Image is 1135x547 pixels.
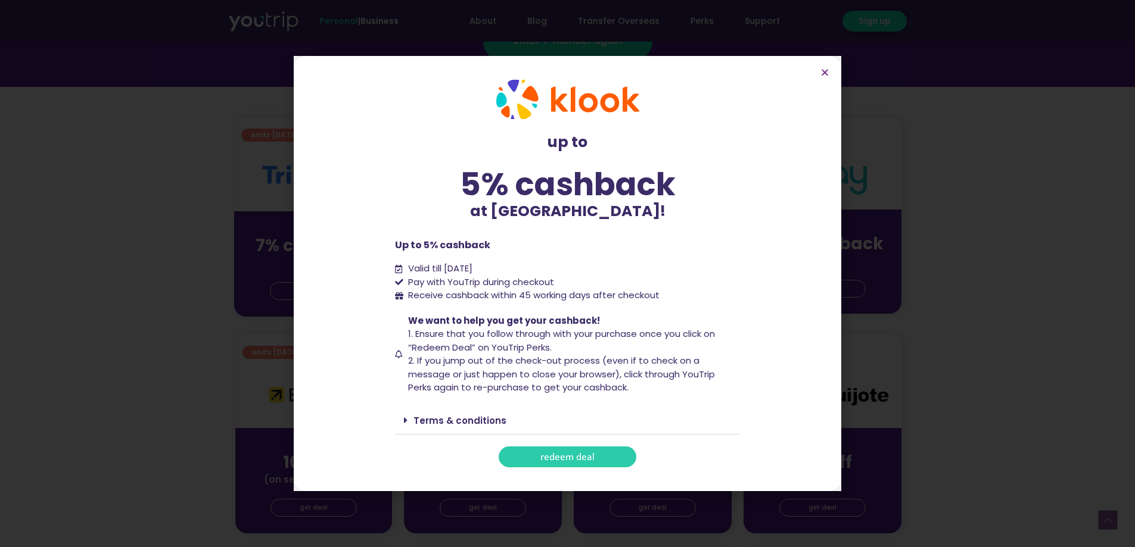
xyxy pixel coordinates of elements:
[408,327,715,354] span: 1. Ensure that you follow through with your purchase once you click on “Redeem Deal” on YouTrip P...
[395,238,741,252] p: Up to 5% cashback
[395,168,741,200] div: 5% cashback
[405,289,660,302] span: Receive cashback within 45 working days after checkout
[408,314,600,327] span: We want to help you get your cashback!
[413,414,506,427] a: Terms & conditions
[499,446,636,467] a: redeem deal
[540,452,595,461] span: redeem deal
[820,68,829,77] a: Close
[405,276,554,289] span: Pay with YouTrip during checkout
[395,200,741,223] p: at [GEOGRAPHIC_DATA]!
[395,131,741,154] p: up to
[408,354,715,393] span: 2. If you jump out of the check-out process (even if to check on a message or just happen to clos...
[405,262,472,276] span: Valid till [DATE]
[395,407,741,435] div: Terms & conditions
